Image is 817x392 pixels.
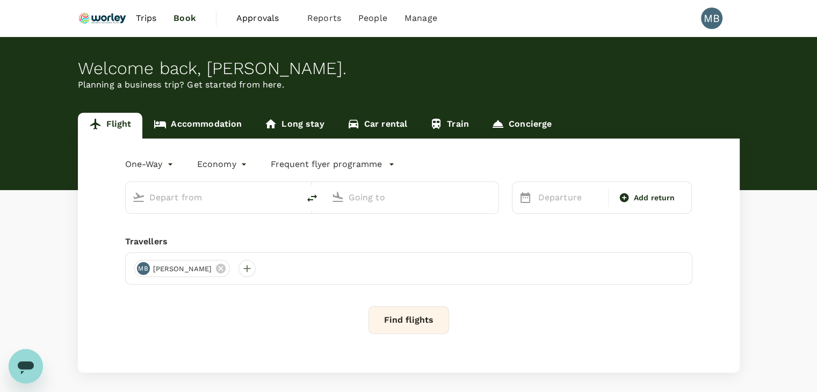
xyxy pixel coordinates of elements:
a: Train [418,113,480,139]
input: Depart from [149,189,277,206]
div: Economy [197,156,249,173]
button: Open [292,196,294,198]
button: Find flights [368,306,449,334]
a: Concierge [480,113,563,139]
a: Accommodation [142,113,253,139]
p: Planning a business trip? Get started from here. [78,78,740,91]
button: Frequent flyer programme [271,158,395,171]
span: Add return [634,192,675,204]
a: Flight [78,113,143,139]
a: Long stay [253,113,335,139]
div: MB[PERSON_NAME] [134,260,230,277]
button: Open [491,196,493,198]
span: [PERSON_NAME] [147,264,219,274]
div: Welcome back , [PERSON_NAME] . [78,59,740,78]
button: delete [299,185,325,211]
iframe: Button to launch messaging window [9,349,43,383]
img: Ranhill Worley Sdn Bhd [78,6,127,30]
p: Departure [538,191,602,204]
a: Car rental [336,113,419,139]
div: One-Way [125,156,176,173]
span: Trips [135,12,156,25]
span: Book [173,12,196,25]
div: MB [701,8,722,29]
span: Approvals [236,12,290,25]
span: People [358,12,387,25]
div: Travellers [125,235,692,248]
p: Frequent flyer programme [271,158,382,171]
span: Manage [404,12,437,25]
input: Going to [349,189,476,206]
span: Reports [307,12,341,25]
div: MB [137,262,150,275]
